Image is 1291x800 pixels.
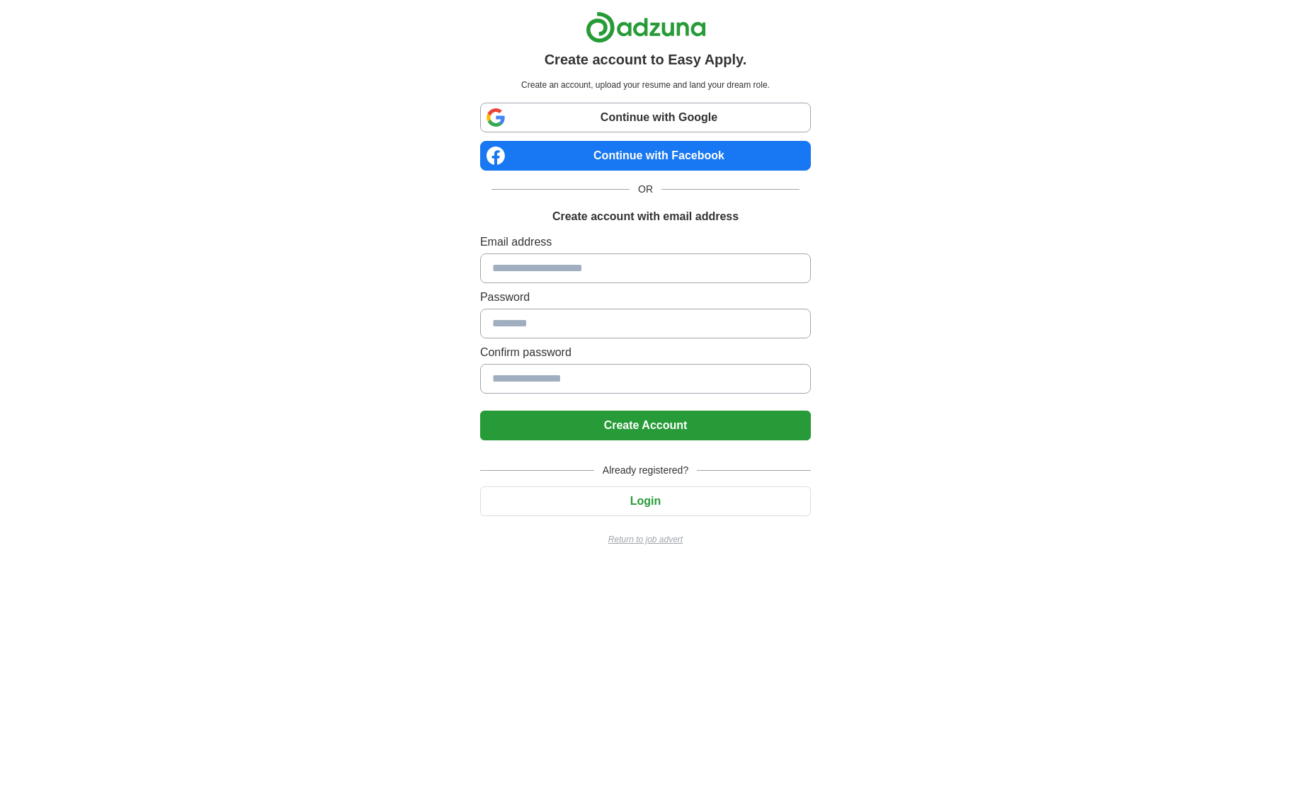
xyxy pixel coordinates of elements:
[480,103,811,132] a: Continue with Google
[480,486,811,516] button: Login
[630,182,661,197] span: OR
[480,344,811,361] label: Confirm password
[480,533,811,546] a: Return to job advert
[480,234,811,251] label: Email address
[480,289,811,306] label: Password
[480,141,811,171] a: Continue with Facebook
[545,49,747,70] h1: Create account to Easy Apply.
[483,79,808,91] p: Create an account, upload your resume and land your dream role.
[594,463,697,478] span: Already registered?
[552,208,739,225] h1: Create account with email address
[480,411,811,440] button: Create Account
[480,495,811,507] a: Login
[586,11,706,43] img: Adzuna logo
